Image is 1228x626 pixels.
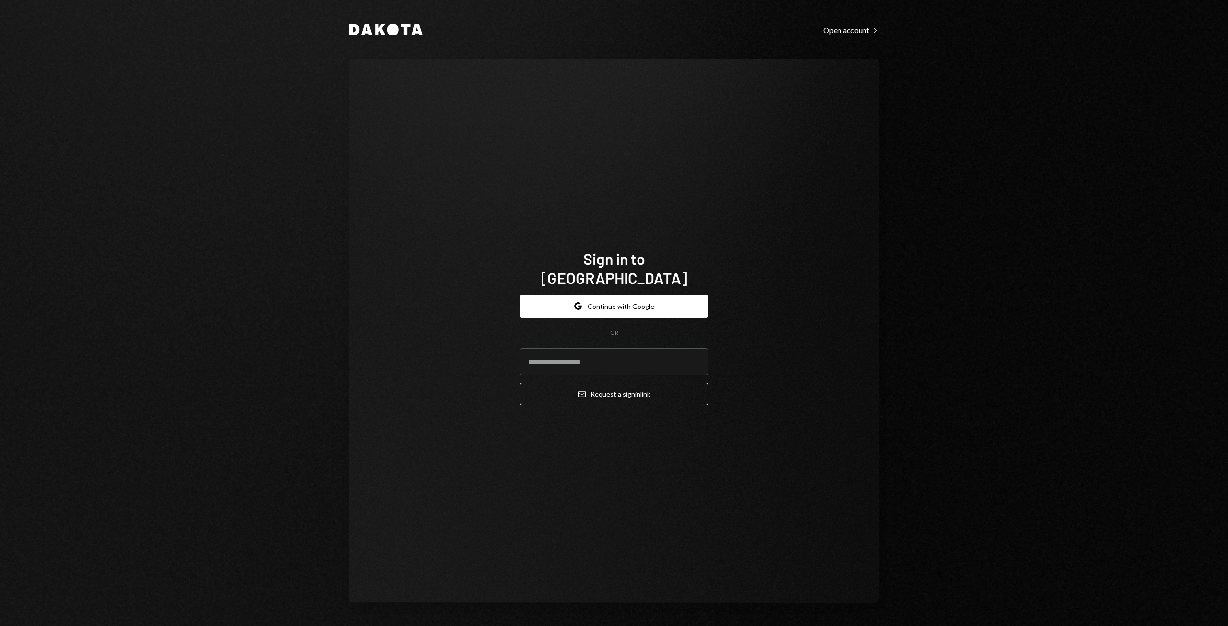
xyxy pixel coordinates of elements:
[823,24,879,35] a: Open account
[823,25,879,35] div: Open account
[520,383,708,405] button: Request a signinlink
[610,329,618,337] div: OR
[520,295,708,318] button: Continue with Google
[520,249,708,287] h1: Sign in to [GEOGRAPHIC_DATA]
